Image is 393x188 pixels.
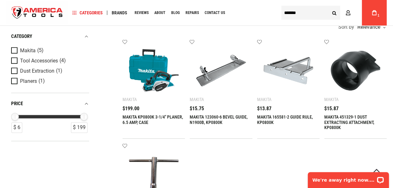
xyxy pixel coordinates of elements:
[324,106,339,111] span: $15.87
[338,25,354,30] span: Sort by
[6,1,68,25] a: store logo
[190,106,204,111] span: $15.75
[190,114,248,125] a: MAKITA 123060-6 BEVEL GUIDE, N1900B, KP0800K
[135,11,149,15] span: Reviews
[20,78,37,84] span: Planers
[263,46,313,95] img: MAKITA 165581-2 GUIDE RULE, KP0800K
[257,106,271,111] span: $13.87
[60,58,66,64] span: (4)
[72,11,103,15] span: Categories
[196,46,246,95] img: MAKITA 123060-6 BEVEL GUIDE, N1900B, KP0800K
[11,68,88,75] a: Dust Extraction (1)
[39,79,45,84] span: (1)
[123,106,139,111] span: $199.00
[123,97,137,102] div: Makita
[328,7,340,19] button: Search
[171,11,180,15] span: Blog
[69,9,106,17] a: Categories
[11,25,89,141] div: Product Filters
[304,168,393,188] iframe: LiveChat chat widget
[186,11,199,15] span: Repairs
[324,97,339,102] div: Makita
[11,99,89,108] div: price
[71,122,88,133] div: $ 199
[202,9,228,17] a: Contact Us
[377,14,379,17] span: 1
[123,114,183,125] a: MAKITA KP0800K 3-1/4" PLANER, 6.5 AMP, CASE
[190,97,204,102] div: Makita
[56,69,62,74] span: (1)
[11,57,88,64] a: Tool Accessories (4)
[183,9,202,17] a: Repairs
[6,1,68,25] img: America Tools
[129,46,179,95] img: MAKITA KP0800K 3-1/4
[257,114,313,125] a: MAKITA 165581-2 GUIDE RULE, KP0800K
[20,58,58,64] span: Tool Accessories
[109,9,130,17] a: Brands
[20,68,54,74] span: Dust Extraction
[11,47,88,54] a: Makita (5)
[168,9,183,17] a: Blog
[356,25,385,30] div: Relevance
[11,78,88,85] a: Planers (1)
[324,114,374,130] a: MAKITA 451329-1 DUST EXTRACTING ATTACHMENT, KP0800K
[20,48,36,54] span: Makita
[11,32,89,41] div: category
[132,9,151,17] a: Reviews
[205,11,225,15] span: Contact Us
[154,11,165,15] span: About
[112,11,127,15] span: Brands
[331,46,380,95] img: MAKITA 451329-1 DUST EXTRACTING ATTACHMENT, KP0800K
[257,97,271,102] div: Makita
[37,48,44,54] span: (5)
[11,122,22,133] div: $ 6
[151,9,168,17] a: About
